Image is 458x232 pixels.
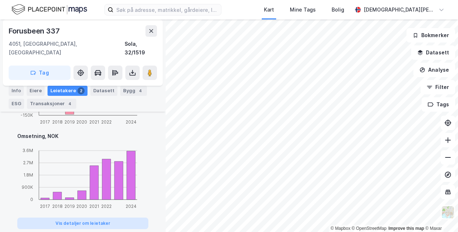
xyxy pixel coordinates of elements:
div: ESG [9,99,24,109]
div: Omsetning, NOK [17,132,148,140]
button: Datasett [411,45,455,60]
tspan: 2024 [126,204,136,209]
div: Info [9,86,24,96]
a: OpenStreetMap [352,226,387,231]
tspan: 900K [22,184,33,190]
tspan: 2019 [64,119,75,125]
tspan: 0 [30,197,33,202]
button: Analyse [413,63,455,77]
button: Bokmerker [407,28,455,43]
div: 4 [66,100,73,107]
div: Mine Tags [290,5,316,14]
button: Tag [9,66,71,80]
div: Forusbeen 337 [9,25,61,37]
tspan: 1.8M [23,172,33,178]
tspan: 3.6M [22,148,33,153]
button: Vis detaljer om leietaker [17,218,148,229]
tspan: 2022 [101,119,112,125]
tspan: 2018 [52,204,63,209]
tspan: -150K [21,112,33,118]
tspan: 2021 [89,119,99,125]
img: logo.f888ab2527a4732fd821a326f86c7f29.svg [12,3,87,16]
tspan: 2017 [40,119,50,125]
tspan: 2020 [76,204,87,209]
div: Transaksjoner [27,99,76,109]
tspan: 2019 [64,204,75,209]
div: Kart [264,5,274,14]
div: Bygg [120,86,147,96]
div: Sola, 32/1519 [125,40,157,57]
tspan: 2017 [40,204,50,209]
tspan: 2024 [126,119,136,125]
div: [DEMOGRAPHIC_DATA][PERSON_NAME] [364,5,436,14]
div: Datasett [90,86,117,96]
tspan: 2020 [76,119,87,125]
div: Kontrollprogram for chat [422,197,458,232]
tspan: 2018 [52,119,63,125]
div: Eiere [27,86,45,96]
button: Filter [421,80,455,94]
div: Bolig [332,5,344,14]
a: Improve this map [389,226,424,231]
tspan: 2.7M [23,160,33,165]
tspan: 2022 [101,204,112,209]
div: Leietakere [48,86,87,96]
div: 2 [77,87,85,94]
div: 4051, [GEOGRAPHIC_DATA], [GEOGRAPHIC_DATA] [9,40,125,57]
button: Tags [422,97,455,112]
tspan: 2021 [89,204,99,209]
a: Mapbox [331,226,350,231]
input: Søk på adresse, matrikkel, gårdeiere, leietakere eller personer [113,4,221,15]
iframe: Chat Widget [422,197,458,232]
div: 4 [137,87,144,94]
